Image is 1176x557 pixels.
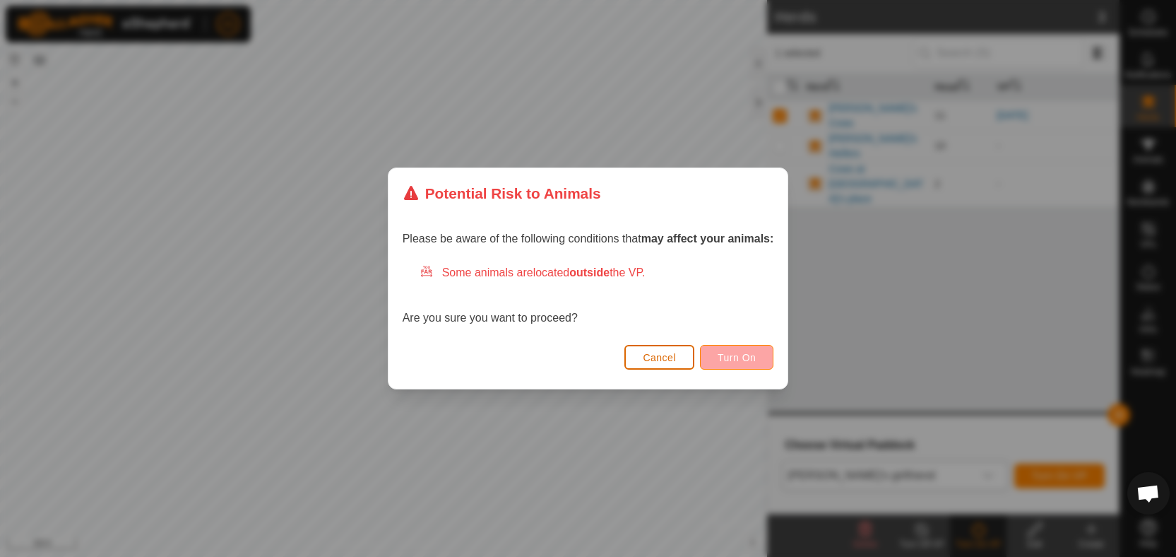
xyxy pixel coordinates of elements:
div: Open chat [1127,472,1170,515]
span: located the VP. [533,266,646,278]
strong: may affect your animals: [641,233,774,245]
span: Cancel [643,352,676,363]
div: Are you sure you want to proceed? [403,264,774,327]
button: Turn On [700,345,773,370]
div: Some animals are [420,264,774,281]
button: Cancel [624,345,694,370]
span: Please be aware of the following conditions that [403,233,774,245]
span: Turn On [718,352,756,363]
strong: outside [569,266,610,278]
div: Potential Risk to Animals [403,182,601,204]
